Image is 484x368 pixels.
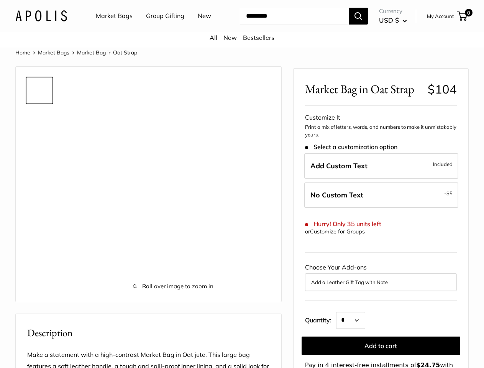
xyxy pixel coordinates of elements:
input: Search... [240,8,349,25]
span: Select a customization option [305,143,397,151]
div: Choose Your Add-ons [305,262,457,291]
span: USD $ [379,16,399,24]
a: Customize for Groups [310,228,365,235]
a: Bestsellers [243,34,274,41]
button: Search [349,8,368,25]
span: Roll over image to zoom in [77,281,270,292]
a: New [198,10,211,22]
label: Quantity: [305,310,336,329]
a: Market Bags [38,49,69,56]
a: All [210,34,217,41]
div: or [305,227,365,237]
a: Market Bag in Oat Strap [26,77,53,104]
span: $5 [446,190,453,196]
a: Market Bag in Oat Strap [26,107,53,135]
span: Market Bag in Oat Strap [305,82,422,96]
span: Add Custom Text [310,161,368,170]
span: - [444,189,453,198]
img: Apolis [15,10,67,21]
a: New [223,34,237,41]
button: USD $ [379,14,407,26]
a: 0 [458,11,467,21]
a: Market Bags [96,10,133,22]
span: Currency [379,6,407,16]
label: Add Custom Text [304,153,458,179]
span: No Custom Text [310,191,363,199]
span: Market Bag in Oat Strap [77,49,137,56]
a: Home [15,49,30,56]
a: Market Bag in Oat Strap [26,138,53,166]
button: Add to cart [302,337,460,355]
span: Hurry! Only 35 units left [305,220,381,228]
p: Print a mix of letters, words, and numbers to make it unmistakably yours. [305,123,457,138]
button: Add a Leather Gift Tag with Note [311,278,451,287]
label: Leave Blank [304,182,458,208]
a: Market Bag in Oat Strap [26,169,53,196]
nav: Breadcrumb [15,48,137,58]
span: 0 [465,9,473,16]
span: $104 [428,82,457,97]
span: Included [433,159,453,169]
h2: Description [27,325,270,340]
div: Customize It [305,112,457,123]
a: Group Gifting [146,10,184,22]
a: My Account [427,11,454,21]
